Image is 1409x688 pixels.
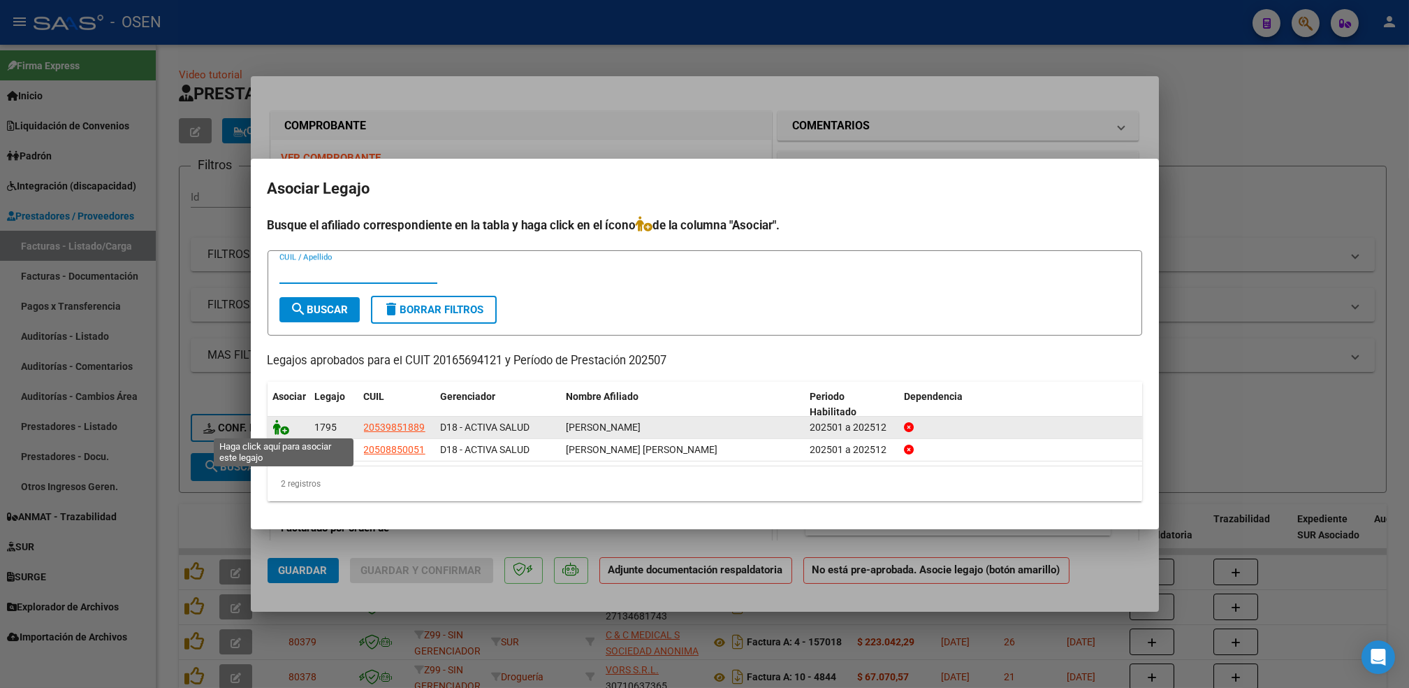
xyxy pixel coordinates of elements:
[384,303,484,316] span: Borrar Filtros
[567,422,641,433] span: DELGADO TOBIAS FARID
[268,382,309,428] datatable-header-cell: Asociar
[1361,640,1395,674] div: Open Intercom Messenger
[904,391,963,402] span: Dependencia
[358,382,435,428] datatable-header-cell: CUIL
[441,444,530,455] span: D18 - ACTIVA SALUD
[268,352,1142,370] p: Legajos aprobados para el CUIT 20165694121 y Período de Prestación 202507
[810,420,893,436] div: 202501 a 202512
[567,444,718,455] span: ARRIETA MAXIMO ADRIEL
[268,175,1142,202] h2: Asociar Legajo
[435,382,561,428] datatable-header-cell: Gerenciador
[384,301,400,317] mat-icon: delete
[291,303,349,316] span: Buscar
[315,422,337,433] span: 1795
[315,391,346,402] span: Legajo
[441,391,496,402] span: Gerenciador
[804,382,898,428] datatable-header-cell: Periodo Habilitado
[810,391,856,418] span: Periodo Habilitado
[364,444,425,455] span: 20508850051
[315,444,337,455] span: 1788
[273,391,307,402] span: Asociar
[268,216,1142,234] h4: Busque el afiliado correspondiente en la tabla y haga click en el ícono de la columna "Asociar".
[279,297,360,322] button: Buscar
[561,382,805,428] datatable-header-cell: Nombre Afiliado
[268,466,1142,501] div: 2 registros
[364,422,425,433] span: 20539851889
[364,391,385,402] span: CUIL
[309,382,358,428] datatable-header-cell: Legajo
[810,442,893,458] div: 202501 a 202512
[441,422,530,433] span: D18 - ACTIVA SALUD
[371,296,497,324] button: Borrar Filtros
[898,382,1142,428] datatable-header-cell: Dependencia
[567,391,639,402] span: Nombre Afiliado
[291,301,307,317] mat-icon: search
